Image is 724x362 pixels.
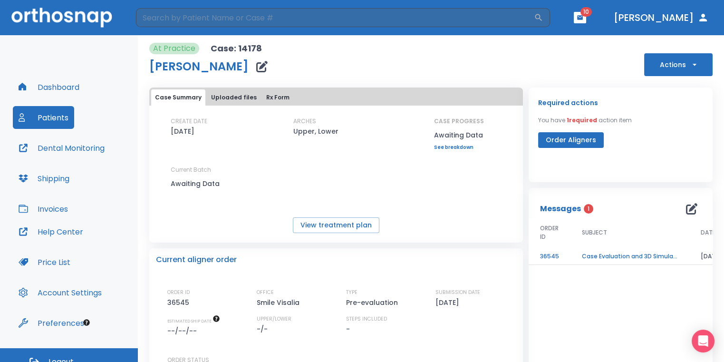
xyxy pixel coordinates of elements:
h1: [PERSON_NAME] [149,61,249,72]
p: [DATE] [171,126,194,137]
button: Price List [13,251,76,274]
p: CASE PROGRESS [434,117,484,126]
span: ORDER ID [540,224,559,241]
button: Actions [644,53,713,76]
button: Uploaded files [207,89,261,106]
p: ORDER ID [167,288,190,297]
p: TYPE [346,288,357,297]
img: Orthosnap [11,8,112,27]
span: DATE [701,228,715,237]
button: Dental Monitoring [13,137,110,159]
p: OFFICE [257,288,274,297]
p: ARCHES [293,117,316,126]
p: 36545 [167,297,193,308]
input: Search by Patient Name or Case # [136,8,534,27]
button: Preferences [13,312,90,334]
div: tabs [151,89,521,106]
p: Required actions [538,97,598,108]
div: Open Intercom Messenger [692,330,714,352]
td: Case Evaluation and 3D Simulation Ready [570,248,689,265]
p: STEPS INCLUDED [346,315,387,323]
span: 1 required [567,116,597,124]
p: - [346,323,350,335]
button: Patients [13,106,74,129]
p: Awaiting Data [171,178,256,189]
p: Pre-evaluation [346,297,401,308]
button: Rx Form [262,89,293,106]
p: UPPER/LOWER [257,315,291,323]
button: Invoices [13,197,74,220]
p: [DATE] [435,297,463,308]
p: SUBMISSION DATE [435,288,480,297]
td: 36545 [529,248,570,265]
div: Tooltip anchor [82,318,91,327]
span: The date will be available after approving treatment plan [167,318,220,324]
a: See breakdown [434,145,484,150]
button: Help Center [13,220,89,243]
button: Shipping [13,167,75,190]
button: Order Aligners [538,132,604,148]
span: 10 [580,7,592,17]
p: Messages [540,203,581,215]
p: Smile Visalia [257,297,303,308]
button: Dashboard [13,76,85,98]
button: Case Summary [151,89,205,106]
p: --/--/-- [167,325,200,337]
button: View treatment plan [293,217,379,233]
p: -/- [257,323,271,335]
p: Upper, Lower [293,126,338,137]
p: CREATE DATE [171,117,207,126]
p: Current aligner order [156,254,237,265]
p: Awaiting Data [434,129,484,141]
p: At Practice [153,43,195,54]
p: Current Batch [171,166,256,174]
p: You have action item [538,116,632,125]
button: Account Settings [13,281,107,304]
button: [PERSON_NAME] [610,9,713,26]
span: 1 [584,204,593,214]
span: SUBJECT [582,228,607,237]
p: Case: 14178 [211,43,262,54]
